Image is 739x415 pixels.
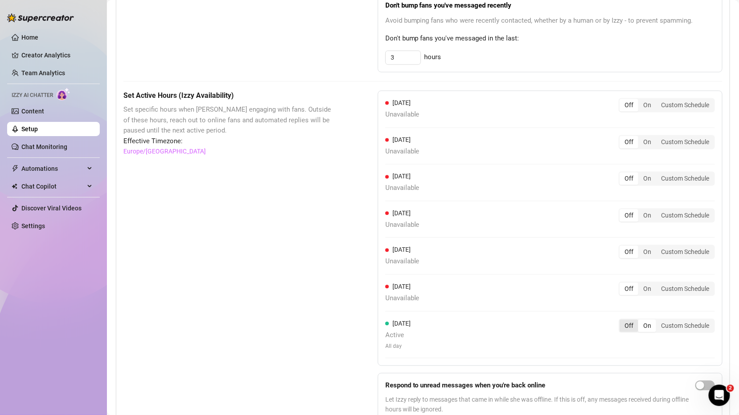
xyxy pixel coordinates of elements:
span: Unavailable [385,257,420,267]
div: Custom Schedule [656,246,714,258]
h5: Set Active Hours (Izzy Availability) [123,91,333,101]
div: Off [620,99,638,112]
a: Settings [21,222,45,230]
span: Active [385,330,411,341]
div: Custom Schedule [656,173,714,185]
span: 2 [727,385,734,392]
div: On [638,246,656,258]
span: All day [385,342,411,351]
span: [DATE] [392,173,411,180]
div: Off [620,320,638,332]
a: Chat Monitoring [21,143,67,150]
div: On [638,320,656,332]
a: Content [21,108,44,115]
div: Off [620,210,638,222]
div: On [638,283,656,295]
span: thunderbolt [12,165,19,172]
img: AI Chatter [57,88,70,101]
a: Discover Viral Videos [21,205,82,212]
span: Unavailable [385,220,420,231]
strong: Respond to unread messages when you're back online [385,382,546,390]
div: Custom Schedule [656,136,714,149]
div: segmented control [619,98,715,113]
a: Home [21,34,38,41]
a: Creator Analytics [21,48,93,62]
div: segmented control [619,245,715,259]
img: Chat Copilot [12,183,17,189]
span: Let Izzy reply to messages that came in while she was offline. If this is off, any messages recei... [385,395,692,415]
a: Team Analytics [21,69,65,77]
div: Off [620,136,638,149]
span: [DATE] [392,320,411,327]
span: Unavailable [385,110,420,121]
span: Chat Copilot [21,179,85,193]
div: Custom Schedule [656,210,714,222]
span: Izzy AI Chatter [12,91,53,100]
span: [DATE] [392,283,411,290]
div: On [638,136,656,149]
span: Unavailable [385,294,420,304]
span: Avoid bumping fans who were recently contacted, whether by a human or by Izzy - to prevent spamming. [385,16,715,26]
div: On [638,173,656,185]
div: Custom Schedule [656,99,714,112]
div: segmented control [619,172,715,186]
div: Off [620,173,638,185]
div: Custom Schedule [656,320,714,332]
span: [DATE] [392,246,411,254]
div: On [638,210,656,222]
span: [DATE] [392,100,411,107]
div: Off [620,246,638,258]
img: logo-BBDzfeDw.svg [7,13,74,22]
span: Effective Timezone: [123,137,333,147]
iframe: Intercom live chat [709,385,730,406]
span: Unavailable [385,183,420,194]
div: segmented control [619,135,715,149]
span: Don't bump fans you've messaged in the last: [385,33,715,44]
div: Custom Schedule [656,283,714,295]
span: hours [425,52,441,63]
span: Set specific hours when [PERSON_NAME] engaging with fans. Outside of these hours, reach out to on... [123,105,333,137]
div: On [638,99,656,112]
span: [DATE] [392,210,411,217]
span: Automations [21,161,85,176]
span: Unavailable [385,147,420,157]
div: segmented control [619,319,715,333]
div: Off [620,283,638,295]
span: [DATE] [392,137,411,144]
div: segmented control [619,209,715,223]
a: Europe/[GEOGRAPHIC_DATA] [123,147,206,157]
div: segmented control [619,282,715,296]
a: Setup [21,125,38,133]
strong: Don't bump fans you've messaged recently [385,1,512,9]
